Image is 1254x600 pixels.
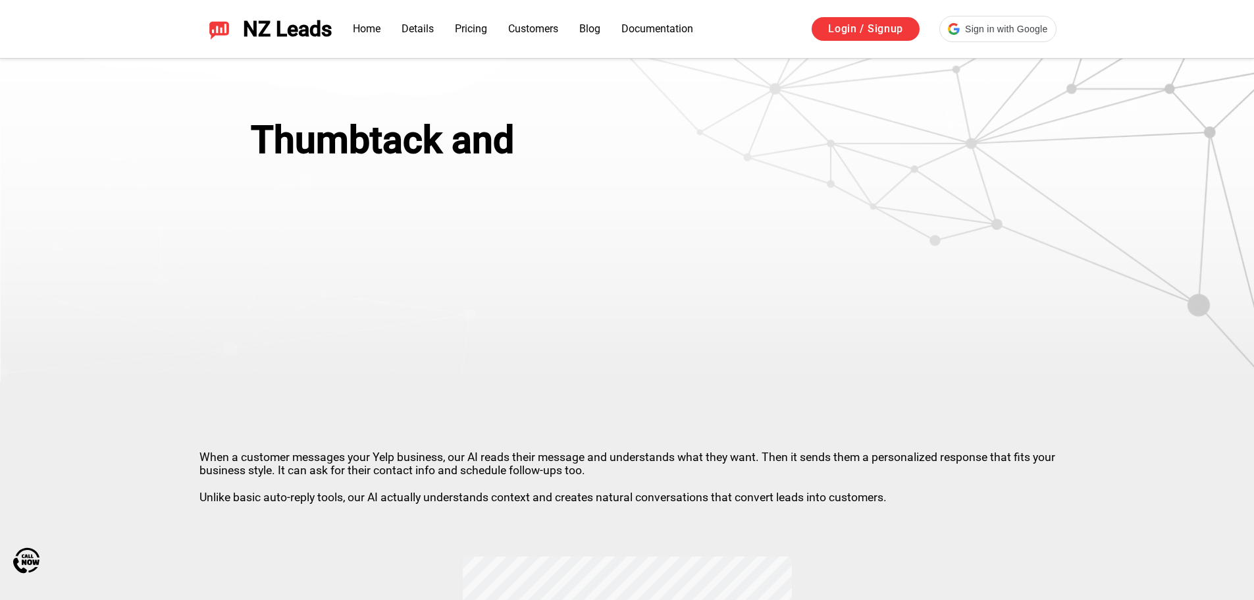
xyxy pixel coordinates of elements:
a: Documentation [621,22,693,35]
span: Sign in with Google [965,22,1047,36]
div: Sign in with Google [939,16,1056,42]
a: Pricing [455,22,487,35]
span: NZ Leads [243,17,332,41]
a: Details [402,22,434,35]
a: Home [353,22,380,35]
a: Blog [579,22,600,35]
a: Login / Signup [812,17,920,41]
img: NZ Leads logo [209,18,230,40]
p: When a customer messages your Yelp business, our AI reads their message and understands what they... [199,445,1055,504]
img: Call Now [13,547,39,574]
a: Customers [508,22,558,35]
div: Thumbtack and [251,119,669,162]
